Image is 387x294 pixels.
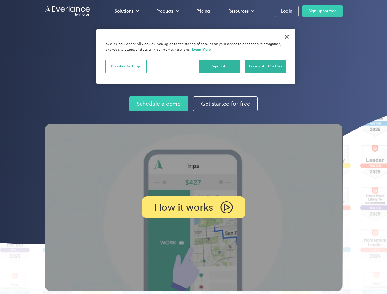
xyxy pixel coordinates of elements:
input: Submit [45,36,76,49]
div: Privacy [96,29,295,84]
a: Go to homepage [45,5,91,17]
div: By clicking “Accept All Cookies”, you agree to the storing of cookies on your device to enhance s... [105,42,286,52]
div: Pricing [196,7,210,15]
p: How it works [154,204,213,211]
button: Cookies Settings [105,60,147,73]
div: Resources [222,6,259,17]
div: Products [156,7,173,15]
button: Accept All Cookies [245,60,286,73]
a: Schedule a demo [129,96,188,111]
a: Pricing [190,6,216,17]
a: Sign up for free [302,5,343,17]
button: Reject All [199,60,240,73]
div: Products [150,6,184,17]
button: Close [280,30,294,43]
div: Cookie banner [96,29,295,84]
a: Login [275,6,299,17]
a: Get started for free [193,96,258,111]
div: Solutions [115,7,133,15]
div: Resources [228,7,249,15]
a: More information about your privacy, opens in a new tab [192,47,211,51]
div: Solutions [108,6,144,17]
div: Login [281,7,292,15]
